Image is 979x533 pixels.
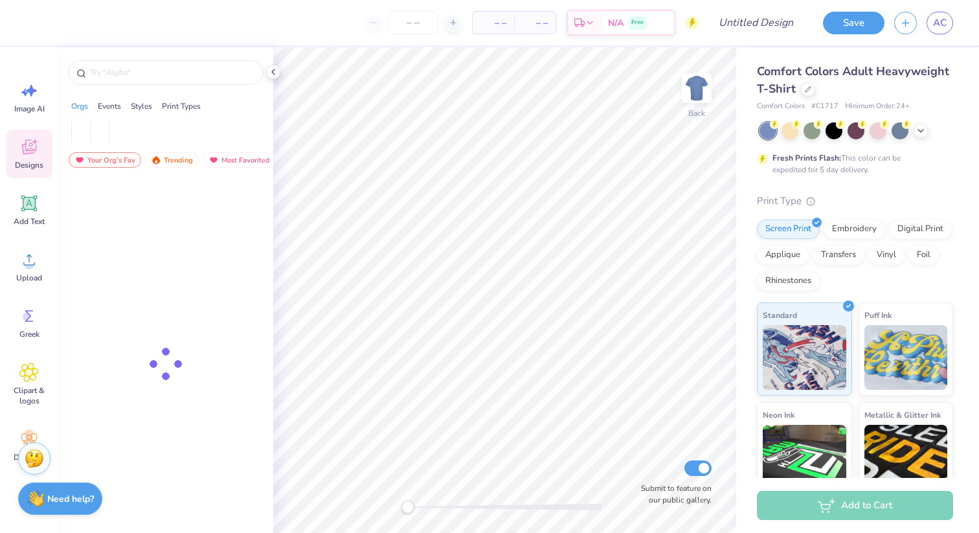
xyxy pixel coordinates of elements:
[824,220,885,239] div: Embroidery
[763,408,794,422] span: Neon Ink
[811,101,838,112] span: # C1717
[757,63,949,96] span: Comfort Colors Adult Heavyweight T-Shirt
[208,155,219,164] img: most_fav.gif
[131,100,152,112] div: Styles
[388,11,438,34] input: – –
[772,152,932,176] div: This color can be expedited for 5 day delivery.
[889,220,952,239] div: Digital Print
[145,152,199,168] div: Trending
[631,18,644,27] span: Free
[522,16,548,30] span: – –
[16,273,42,283] span: Upload
[19,329,39,339] span: Greek
[8,385,51,406] span: Clipart & logos
[908,245,939,265] div: Foil
[868,245,905,265] div: Vinyl
[69,152,141,168] div: Your Org's Fav
[688,108,705,119] div: Back
[151,155,161,164] img: trending.gif
[708,10,804,36] input: Untitled Design
[763,308,797,322] span: Standard
[98,100,121,112] div: Events
[634,482,712,506] label: Submit to feature on our public gallery.
[823,12,884,34] button: Save
[813,245,864,265] div: Transfers
[864,325,948,390] img: Puff Ink
[684,75,710,101] img: Back
[757,271,820,291] div: Rhinestones
[203,152,276,168] div: Most Favorited
[757,245,809,265] div: Applique
[89,66,255,79] input: Try "Alpha"
[757,194,953,209] div: Print Type
[864,308,892,322] span: Puff Ink
[401,501,414,514] div: Accessibility label
[162,100,201,112] div: Print Types
[864,425,948,490] img: Metallic & Glitter Ink
[14,216,45,227] span: Add Text
[71,100,88,112] div: Orgs
[927,12,953,34] a: AC
[763,425,846,490] img: Neon Ink
[47,493,94,505] strong: Need help?
[763,325,846,390] img: Standard
[757,101,805,112] span: Comfort Colors
[772,153,841,163] strong: Fresh Prints Flash:
[933,16,947,30] span: AC
[15,160,43,170] span: Designs
[845,101,910,112] span: Minimum Order: 24 +
[757,220,820,239] div: Screen Print
[864,408,941,422] span: Metallic & Glitter Ink
[14,104,45,114] span: Image AI
[14,452,45,462] span: Decorate
[608,16,624,30] span: N/A
[480,16,506,30] span: – –
[74,155,85,164] img: most_fav.gif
